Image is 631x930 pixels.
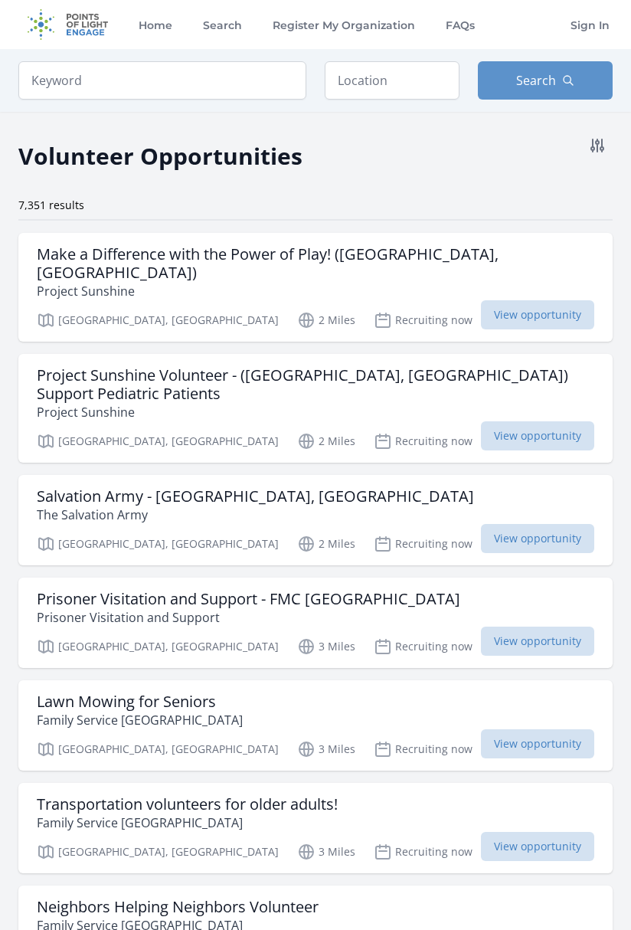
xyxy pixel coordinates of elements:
[297,740,355,758] p: 3 Miles
[325,61,459,100] input: Location
[481,832,594,861] span: View opportunity
[374,843,472,861] p: Recruiting now
[481,300,594,329] span: View opportunity
[37,814,338,832] p: Family Service [GEOGRAPHIC_DATA]
[18,139,302,173] h2: Volunteer Opportunities
[481,524,594,553] span: View opportunity
[374,432,472,450] p: Recruiting now
[37,535,279,553] p: [GEOGRAPHIC_DATA], [GEOGRAPHIC_DATA]
[37,403,594,421] p: Project Sunshine
[297,535,355,553] p: 2 Miles
[297,637,355,656] p: 3 Miles
[18,475,613,565] a: Salvation Army - [GEOGRAPHIC_DATA], [GEOGRAPHIC_DATA] The Salvation Army [GEOGRAPHIC_DATA], [GEOG...
[297,311,355,329] p: 2 Miles
[18,680,613,771] a: Lawn Mowing for Seniors Family Service [GEOGRAPHIC_DATA] [GEOGRAPHIC_DATA], [GEOGRAPHIC_DATA] 3 M...
[37,898,319,916] h3: Neighbors Helping Neighbors Volunteer
[37,590,460,608] h3: Prisoner Visitation and Support - FMC [GEOGRAPHIC_DATA]
[37,245,594,282] h3: Make a Difference with the Power of Play! ([GEOGRAPHIC_DATA], [GEOGRAPHIC_DATA])
[37,432,279,450] p: [GEOGRAPHIC_DATA], [GEOGRAPHIC_DATA]
[374,637,472,656] p: Recruiting now
[516,71,556,90] span: Search
[18,783,613,873] a: Transportation volunteers for older adults! Family Service [GEOGRAPHIC_DATA] [GEOGRAPHIC_DATA], [...
[18,233,613,342] a: Make a Difference with the Power of Play! ([GEOGRAPHIC_DATA], [GEOGRAPHIC_DATA]) Project Sunshine...
[37,366,594,403] h3: Project Sunshine Volunteer - ([GEOGRAPHIC_DATA], [GEOGRAPHIC_DATA]) Support Pediatric Patients
[481,627,594,656] span: View opportunity
[18,198,84,212] span: 7,351 results
[18,61,306,100] input: Keyword
[374,311,472,329] p: Recruiting now
[37,711,243,729] p: Family Service [GEOGRAPHIC_DATA]
[481,421,594,450] span: View opportunity
[374,740,472,758] p: Recruiting now
[37,311,279,329] p: [GEOGRAPHIC_DATA], [GEOGRAPHIC_DATA]
[37,506,474,524] p: The Salvation Army
[37,637,279,656] p: [GEOGRAPHIC_DATA], [GEOGRAPHIC_DATA]
[374,535,472,553] p: Recruiting now
[37,282,594,300] p: Project Sunshine
[297,843,355,861] p: 3 Miles
[37,843,279,861] p: [GEOGRAPHIC_DATA], [GEOGRAPHIC_DATA]
[37,795,338,814] h3: Transportation volunteers for older adults!
[37,693,243,711] h3: Lawn Mowing for Seniors
[478,61,613,100] button: Search
[37,487,474,506] h3: Salvation Army - [GEOGRAPHIC_DATA], [GEOGRAPHIC_DATA]
[18,578,613,668] a: Prisoner Visitation and Support - FMC [GEOGRAPHIC_DATA] Prisoner Visitation and Support [GEOGRAPH...
[37,740,279,758] p: [GEOGRAPHIC_DATA], [GEOGRAPHIC_DATA]
[297,432,355,450] p: 2 Miles
[37,608,460,627] p: Prisoner Visitation and Support
[18,354,613,463] a: Project Sunshine Volunteer - ([GEOGRAPHIC_DATA], [GEOGRAPHIC_DATA]) Support Pediatric Patients Pr...
[481,729,594,758] span: View opportunity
